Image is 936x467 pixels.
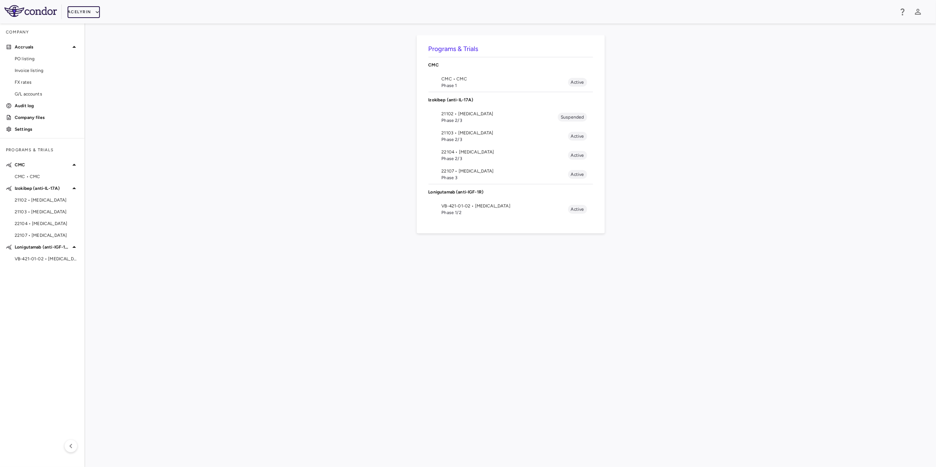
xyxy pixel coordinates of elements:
span: VB-421-01-02 • [MEDICAL_DATA] [15,256,79,262]
div: Izokibep (anti-IL-17A) [429,92,593,108]
p: Lonigutamab (anti-IGF-1R) [429,189,593,195]
span: Phase 1 [442,82,568,89]
p: CMC [429,62,593,68]
div: Lonigutamab (anti-IGF-1R) [429,184,593,200]
span: 22104 • [MEDICAL_DATA] [15,220,79,227]
span: 21103 • [MEDICAL_DATA] [442,130,568,136]
h6: Programs & Trials [429,44,593,54]
span: 22104 • [MEDICAL_DATA] [442,149,568,155]
span: G/L accounts [15,91,79,97]
li: CMC • CMCPhase 1Active [429,73,593,92]
p: CMC [15,162,70,168]
span: CMC • CMC [15,173,79,180]
li: 22107 • [MEDICAL_DATA]Phase 3Active [429,165,593,184]
span: Phase 2/3 [442,155,568,162]
p: Izokibep (anti-IL-17A) [15,185,70,192]
p: Settings [15,126,79,133]
span: 21103 • [MEDICAL_DATA] [15,209,79,215]
span: Active [568,152,587,159]
li: 21103 • [MEDICAL_DATA]Phase 2/3Active [429,127,593,146]
span: 22107 • [MEDICAL_DATA] [442,168,568,174]
span: PO listing [15,55,79,62]
li: 22104 • [MEDICAL_DATA]Phase 2/3Active [429,146,593,165]
span: Phase 2/3 [442,117,558,124]
p: Accruals [15,44,70,50]
span: CMC • CMC [442,76,568,82]
span: 21102 • [MEDICAL_DATA] [442,111,558,117]
span: Suspended [558,114,587,120]
p: Lonigutamab (anti-IGF-1R) [15,244,70,250]
img: logo-full-SnFGN8VE.png [4,5,57,17]
span: FX rates [15,79,79,86]
p: Audit log [15,102,79,109]
button: Acelyrin [68,6,100,18]
span: 21102 • [MEDICAL_DATA] [15,197,79,203]
li: VB-421-01-02 • [MEDICAL_DATA]Phase 1/2Active [429,200,593,219]
p: Company files [15,114,79,121]
span: Active [568,79,587,86]
span: Phase 3 [442,174,568,181]
span: Phase 2/3 [442,136,568,143]
span: Active [568,133,587,140]
span: VB-421-01-02 • [MEDICAL_DATA] [442,203,568,209]
span: Invoice listing [15,67,79,74]
p: Izokibep (anti-IL-17A) [429,97,593,103]
span: Active [568,171,587,178]
span: Active [568,206,587,213]
span: Phase 1/2 [442,209,568,216]
li: 21102 • [MEDICAL_DATA]Phase 2/3Suspended [429,108,593,127]
span: 22107 • [MEDICAL_DATA] [15,232,79,239]
div: CMC [429,57,593,73]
